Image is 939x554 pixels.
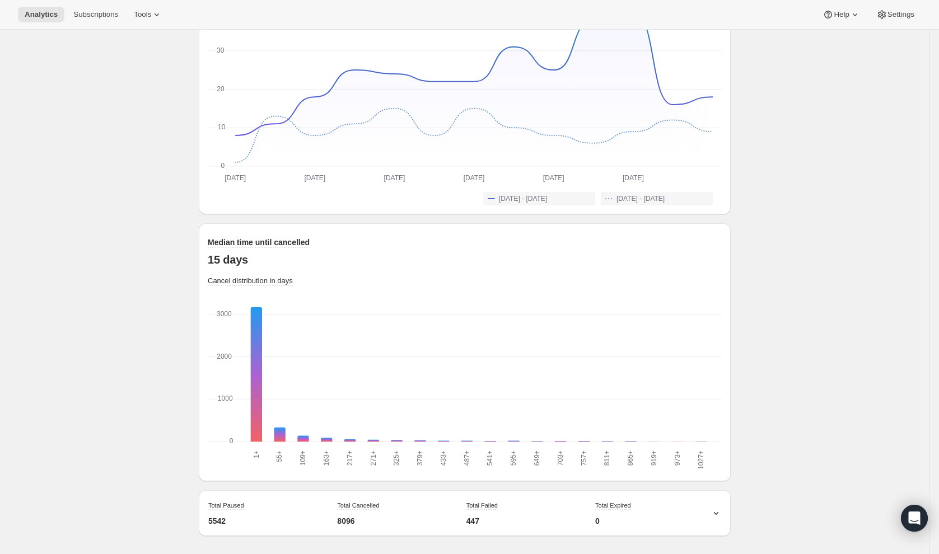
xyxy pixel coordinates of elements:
text: 109+ [299,450,307,466]
span: Help [834,10,849,19]
g: 541+: Subscriptions 15 [479,307,502,443]
g: 919+: Subscriptions 3 [643,307,666,443]
span: Total Failed [466,502,498,509]
g: 757+: Subscriptions 14 [572,307,596,443]
rect: Subscriptions-0 16 [555,441,566,443]
rect: Subscriptions-0 43 [368,440,379,443]
text: 649+ [533,450,541,466]
text: [DATE] [623,174,644,182]
rect: Subscriptions-0 91 [321,438,332,443]
text: 487+ [463,450,471,466]
text: 55+ [275,450,283,462]
span: Total Paused [208,502,244,509]
rect: Subscriptions-0 15 [485,441,496,443]
text: [DATE] [304,174,325,182]
button: Help [816,7,867,22]
rect: Subscriptions-0 141 [297,435,309,443]
g: 109+: Subscriptions 141 [292,307,315,443]
g: 865+: Subscriptions 11 [619,307,643,443]
text: 0 [230,437,233,445]
span: Total Cancelled [337,502,379,509]
g: 55+: Subscriptions 336 [268,307,292,443]
text: 217+ [346,450,354,466]
rect: Subscriptions-0 3 [648,442,660,443]
text: [DATE] [384,174,405,182]
g: 811+: Subscriptions 13 [596,307,619,443]
text: [DATE] [543,174,564,182]
span: Settings [887,10,914,19]
text: 919+ [650,450,658,466]
text: 325+ [393,450,400,466]
span: Tools [134,10,151,19]
p: 0 [595,515,600,527]
text: [DATE] [225,174,246,182]
button: [DATE] - [DATE] [483,192,595,205]
button: [DATE] - [DATE] [601,192,713,205]
button: Subscriptions [67,7,125,22]
text: 10 [218,123,226,131]
g: 217+: Subscriptions 57 [338,307,362,443]
text: 973+ [674,450,681,466]
text: 1000 [218,395,233,402]
div: Open Intercom Messenger [901,505,928,532]
text: 757+ [580,450,588,466]
g: 649+: Subscriptions 12 [526,307,549,443]
g: 703+: Subscriptions 16 [549,307,572,443]
rect: Subscriptions-0 14 [578,441,590,443]
span: Analytics [25,10,58,19]
text: 433+ [440,450,447,466]
span: [DATE] - [DATE] [499,194,547,203]
button: Tools [127,7,169,22]
rect: Subscriptions-0 11 [625,441,636,443]
text: 3000 [217,310,232,318]
span: Cancel distribution in days [208,276,293,285]
g: 595+: Subscriptions 21 [502,307,526,443]
rect: Subscriptions-0 22 [461,440,473,443]
text: 379+ [416,450,424,466]
rect: Subscriptions-0 5 [695,442,707,443]
g: 379+: Subscriptions 31 [409,307,432,443]
span: Median time until cancelled [208,238,310,247]
rect: Subscriptions-0 336 [274,428,285,443]
span: Total Expired [595,502,631,509]
button: Settings [870,7,921,22]
text: 30 [217,46,225,54]
p: 5542 [208,515,226,527]
rect: Subscriptions-0 3164 [251,307,262,443]
g: 487+: Subscriptions 22 [455,307,479,443]
g: 271+: Subscriptions 43 [362,307,385,443]
text: 811+ [603,450,611,466]
button: Analytics [18,7,64,22]
p: 8096 [337,515,354,527]
p: 447 [466,515,479,527]
text: 2000 [217,353,232,360]
p: 15 days [208,253,722,266]
g: 433+: Subscriptions 21 [432,307,456,443]
text: 163+ [323,450,330,466]
text: 271+ [370,450,377,466]
text: 1027+ [697,450,705,470]
g: 163+: Subscriptions 91 [315,307,339,443]
text: 703+ [557,450,564,466]
rect: Subscriptions-0 31 [414,440,426,443]
g: 325+: Subscriptions 37 [385,307,409,443]
span: [DATE] - [DATE] [616,194,665,203]
rect: Subscriptions-0 21 [508,441,519,443]
span: Subscriptions [73,10,118,19]
g: 973+: Subscriptions 3 [666,307,689,443]
text: 1+ [253,450,260,458]
rect: Subscriptions-0 12 [531,441,543,443]
rect: Subscriptions-0 3 [672,442,683,443]
g: 1027+: Subscriptions 5 [689,307,713,443]
text: 541+ [486,450,494,466]
rect: Subscriptions-0 37 [391,440,402,443]
rect: Subscriptions-0 21 [438,441,449,443]
rect: Subscriptions-0 57 [344,439,356,443]
text: 0 [221,162,225,170]
text: [DATE] [464,174,485,182]
text: 865+ [627,450,634,466]
text: 595+ [510,450,517,466]
rect: Subscriptions-0 13 [601,441,613,443]
text: 20 [217,85,225,93]
g: 1+: Subscriptions 3164 [245,307,268,443]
